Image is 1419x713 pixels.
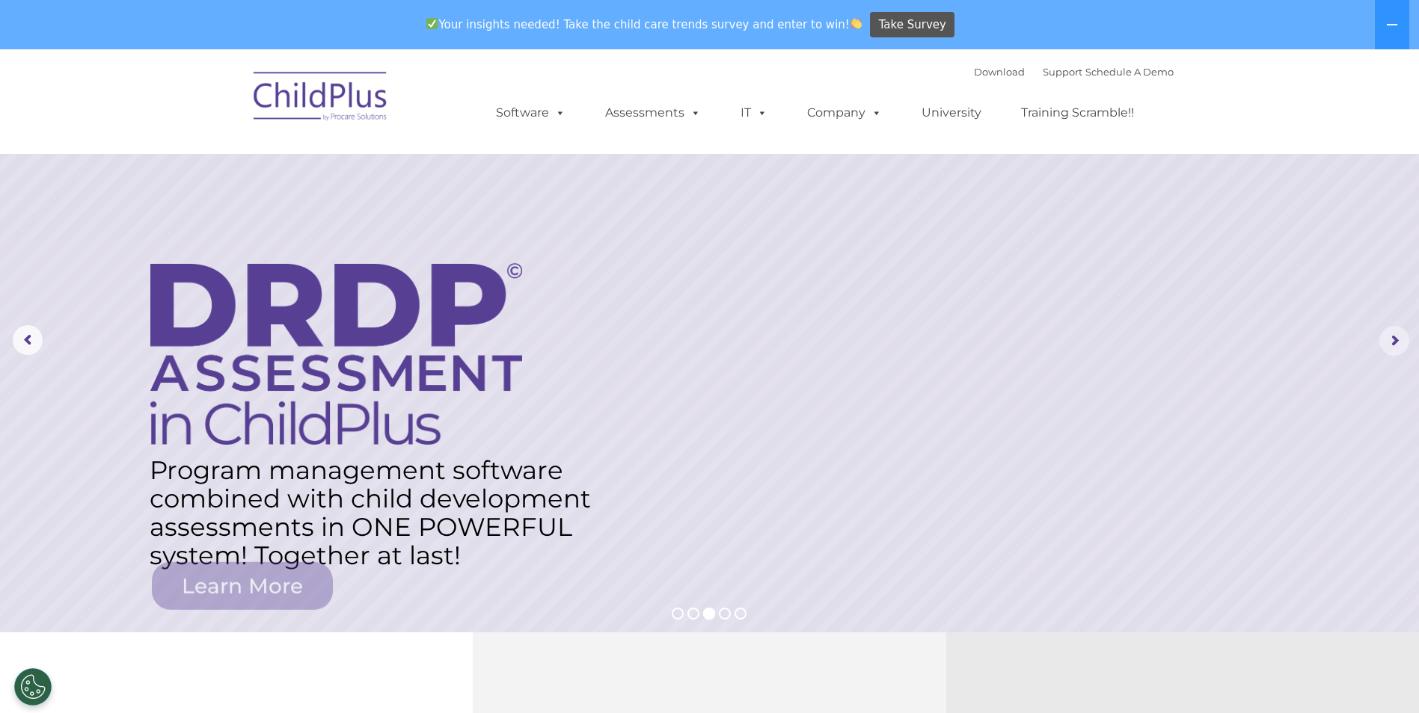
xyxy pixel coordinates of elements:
a: University [907,98,996,128]
img: ✅ [426,18,438,29]
a: Learn More [152,562,333,610]
a: Software [481,98,580,128]
a: Download [974,66,1025,78]
iframe: Chat Widget [1174,552,1419,713]
a: IT [726,98,782,128]
span: Take Survey [879,12,946,38]
img: DRDP Assessment in ChildPlus [150,263,522,445]
a: Training Scramble!! [1006,98,1149,128]
span: Your insights needed! Take the child care trends survey and enter to win! [420,10,868,39]
font: | [974,66,1174,78]
button: Cookies Settings [14,668,52,706]
a: Take Survey [870,12,954,38]
rs-layer: Program management software combined with child development assessments in ONE POWERFUL system! T... [150,456,604,570]
img: ChildPlus by Procare Solutions [246,61,396,136]
a: Company [792,98,897,128]
a: Assessments [590,98,716,128]
span: Last name [208,99,254,110]
a: Schedule A Demo [1085,66,1174,78]
img: 👏 [851,18,862,29]
a: Support [1043,66,1082,78]
span: Phone number [208,160,272,171]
